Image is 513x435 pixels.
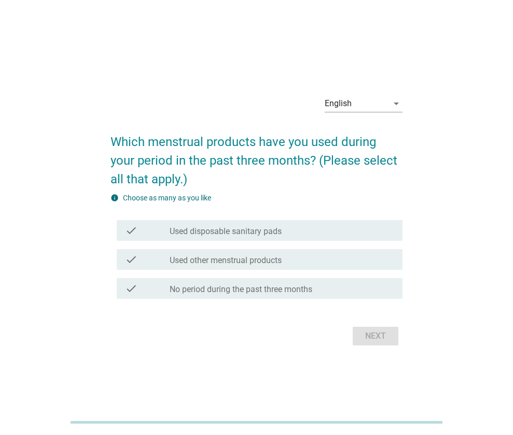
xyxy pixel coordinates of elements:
label: Used disposable sanitary pads [170,226,282,237]
i: check [125,224,137,237]
h2: Which menstrual products have you used during your period in the past three months? (Please selec... [110,122,403,189]
label: Choose as many as you like [123,194,211,202]
div: English [325,99,352,108]
i: info [110,194,119,202]
i: check [125,253,137,266]
label: Used other menstrual products [170,255,282,266]
i: arrow_drop_down [390,97,403,110]
i: check [125,282,137,295]
label: No period during the past three months [170,284,312,295]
